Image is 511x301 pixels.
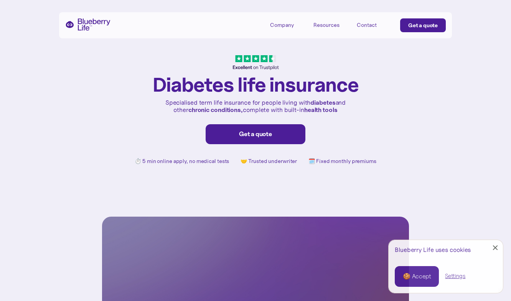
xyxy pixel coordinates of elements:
[400,18,446,32] a: Get a quote
[135,158,229,164] p: ⏱️ 5 min online apply, no medical tests
[395,266,439,287] a: 🍪 Accept
[188,106,243,113] strong: chronic conditions,
[310,99,335,106] strong: diabetes
[153,74,359,95] h1: Diabetes life insurance
[395,246,497,253] div: Blueberry Life uses cookies
[65,18,110,31] a: home
[206,124,305,144] a: Get a quote
[270,18,305,31] div: Company
[304,106,338,113] strong: health tools
[357,22,377,28] div: Contact
[308,158,376,164] p: 🗓️ Fixed monthly premiums
[313,18,348,31] div: Resources
[241,158,297,164] p: 🤝 Trusted underwriter
[357,18,391,31] a: Contact
[445,272,465,280] a: Settings
[163,99,348,113] p: Specialised term life insurance for people living with and other complete with built-in
[214,130,297,138] div: Get a quote
[408,21,438,29] div: Get a quote
[313,22,340,28] div: Resources
[403,272,431,281] div: 🍪 Accept
[488,240,503,255] a: Close Cookie Popup
[270,22,294,28] div: Company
